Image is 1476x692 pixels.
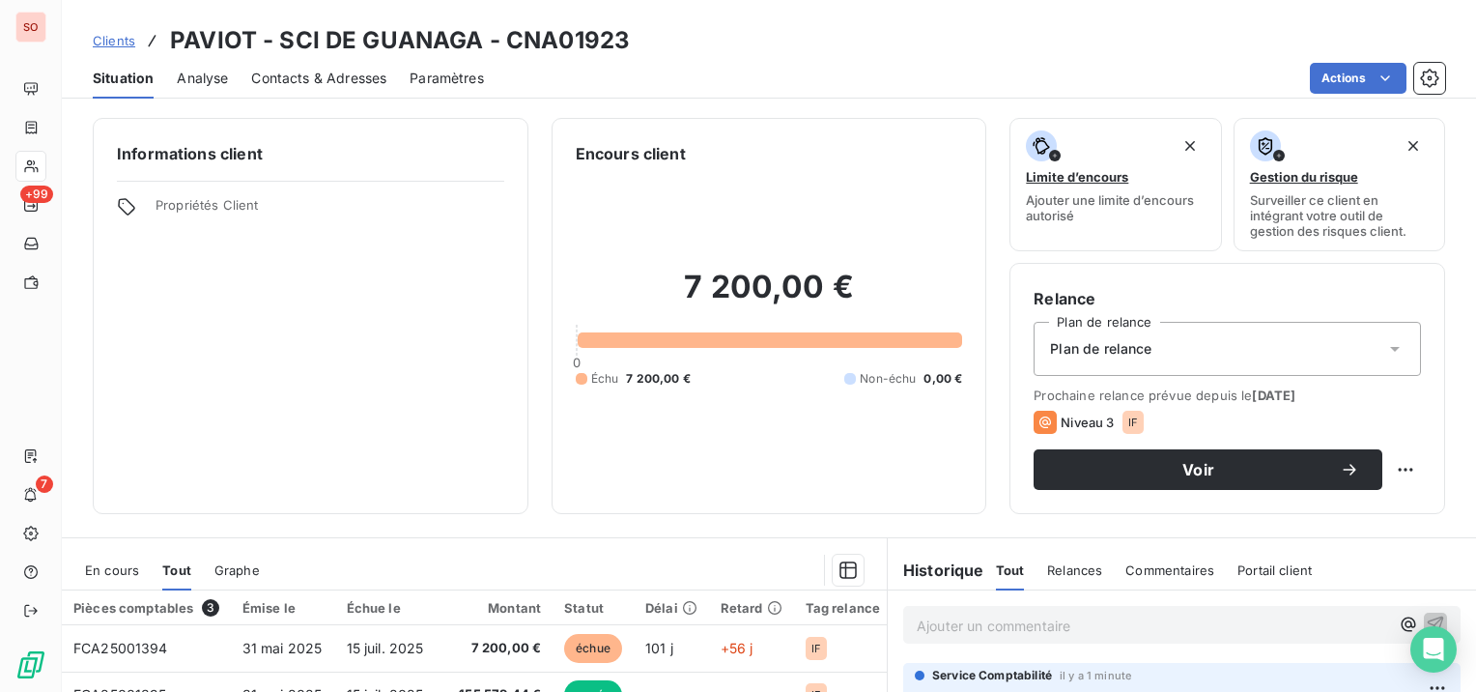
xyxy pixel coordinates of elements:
[645,640,673,656] span: 101 j
[1034,287,1421,310] h6: Relance
[1310,63,1406,94] button: Actions
[214,562,260,578] span: Graphe
[1061,415,1114,430] span: Niveau 3
[170,23,630,58] h3: PAVIOT - SCI DE GUANAGA - CNA01923
[996,562,1025,578] span: Tout
[811,643,821,654] span: IF
[721,640,753,656] span: +56 j
[156,197,504,224] span: Propriétés Client
[202,599,219,617] span: 3
[576,142,686,165] h6: Encours client
[932,667,1052,684] span: Service Comptabilité
[1252,388,1295,403] span: [DATE]
[93,31,135,50] a: Clients
[242,640,323,656] span: 31 mai 2025
[242,600,324,616] div: Émise le
[626,370,691,388] span: 7 200,00 €
[457,600,541,616] div: Montant
[1009,118,1221,251] button: Limite d’encoursAjouter une limite d’encours autorisé
[93,33,135,48] span: Clients
[15,649,46,680] img: Logo LeanPay
[564,634,622,663] span: échue
[1026,192,1205,223] span: Ajouter une limite d’encours autorisé
[1237,562,1312,578] span: Portail client
[564,600,622,616] div: Statut
[860,370,916,388] span: Non-échu
[721,600,782,616] div: Retard
[923,370,962,388] span: 0,00 €
[591,370,619,388] span: Échu
[576,268,963,326] h2: 7 200,00 €
[251,69,386,88] span: Contacts & Adresses
[410,69,484,88] span: Paramètres
[1026,169,1128,185] span: Limite d’encours
[1047,562,1102,578] span: Relances
[1250,169,1358,185] span: Gestion du risque
[1034,388,1421,403] span: Prochaine relance prévue depuis le
[347,600,435,616] div: Échue le
[1034,449,1382,490] button: Voir
[573,355,581,370] span: 0
[162,562,191,578] span: Tout
[15,12,46,43] div: SO
[177,69,228,88] span: Analyse
[1234,118,1445,251] button: Gestion du risqueSurveiller ce client en intégrant votre outil de gestion des risques client.
[806,600,904,616] div: Tag relance
[117,142,504,165] h6: Informations client
[36,476,53,493] span: 7
[457,639,541,658] span: 7 200,00 €
[1057,462,1340,477] span: Voir
[20,186,53,203] span: +99
[1410,626,1457,673] div: Open Intercom Messenger
[347,640,424,656] span: 15 juil. 2025
[1050,339,1151,359] span: Plan de relance
[93,69,154,88] span: Situation
[85,562,139,578] span: En cours
[1125,562,1214,578] span: Commentaires
[73,599,219,617] div: Pièces comptables
[888,559,984,582] h6: Historique
[645,600,697,616] div: Délai
[1060,670,1131,681] span: il y a 1 minute
[73,640,168,656] span: FCA25001394
[1128,417,1138,428] span: IF
[1250,192,1429,239] span: Surveiller ce client en intégrant votre outil de gestion des risques client.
